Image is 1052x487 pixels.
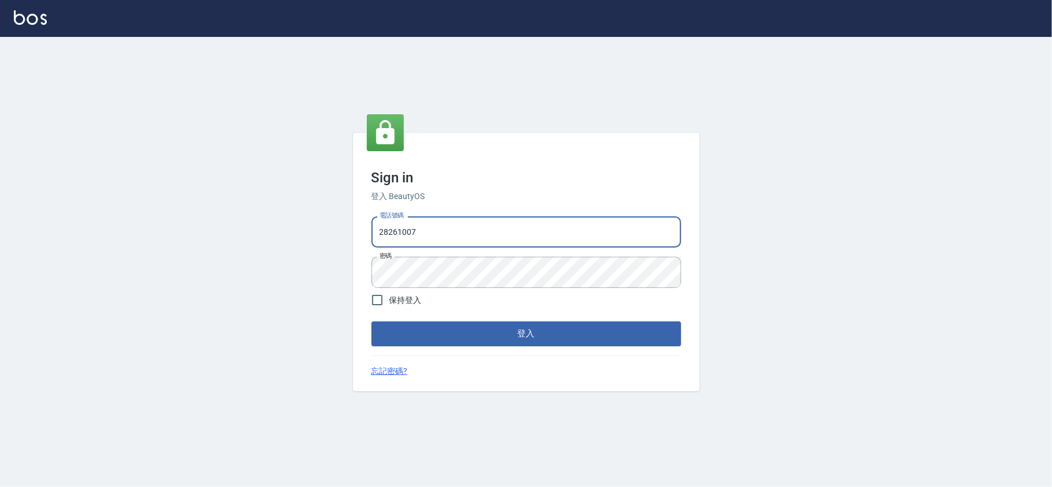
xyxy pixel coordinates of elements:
[371,321,681,346] button: 登入
[371,170,681,186] h3: Sign in
[371,365,408,377] a: 忘記密碼?
[14,10,47,25] img: Logo
[371,190,681,203] h6: 登入 BeautyOS
[380,211,404,220] label: 電話號碼
[389,294,422,306] span: 保持登入
[380,252,392,260] label: 密碼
